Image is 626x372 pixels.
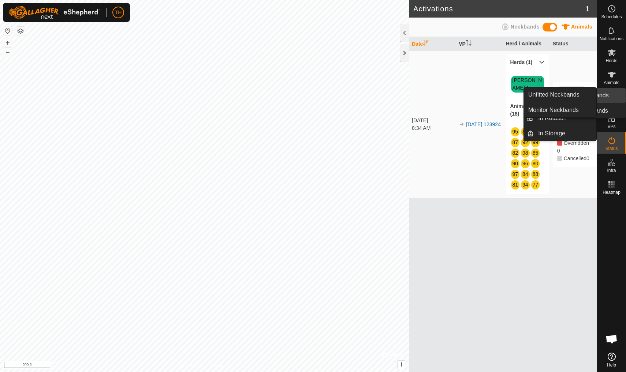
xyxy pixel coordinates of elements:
a: 96 [522,161,528,166]
a: 83 [522,129,528,135]
span: 1 [585,3,589,14]
span: VPs [607,124,615,129]
span: Overridden [557,148,560,154]
span: Unfitted Neckbands [528,90,580,99]
a: 90 [513,161,518,166]
i: 0 Overridden [557,140,562,146]
img: arrow [459,121,465,127]
p-sorticon: Activate to sort [423,41,429,47]
th: Date [409,37,456,51]
span: Cancelled [586,155,589,161]
a: 87 [513,139,518,145]
a: 80 [533,161,539,166]
span: Animals [571,24,592,30]
a: 84 [522,171,528,177]
span: In Rotation [538,114,566,123]
img: Gallagher Logo [9,6,100,19]
a: 95 [513,129,518,135]
span: Monitor Neckbands [528,106,579,114]
span: Notifications [600,37,623,41]
button: – [3,48,12,57]
a: Help [597,350,626,370]
h2: Activations [413,4,585,13]
div: [DATE] [412,117,455,124]
a: Privacy Policy [175,362,203,369]
span: Neckbands [511,24,540,30]
p-accordion-header: 0% [553,82,596,97]
th: Herd / Animals [503,37,550,51]
p-accordion-content: Animals (18) [506,122,549,195]
a: 97 [513,171,518,177]
a: 99 [533,139,539,145]
a: Monitor Neckbands [524,103,596,117]
span: Herds [605,59,617,63]
span: In Storage [538,129,565,138]
span: Status [605,146,618,151]
div: Open chat [601,328,623,350]
span: Overridden [564,140,589,146]
a: 94 [522,182,528,188]
p-sorticon: Activate to sort [466,41,472,47]
span: TH [115,9,122,16]
div: 0% [559,86,585,92]
a: 81 [513,182,518,188]
a: 77 [533,182,539,188]
a: 82 [513,150,518,156]
a: 98 [522,150,528,156]
span: Cancelled [564,155,586,161]
a: 85 [533,150,539,156]
button: + [3,38,12,47]
a: [DATE] 123924 [466,121,501,127]
a: 92 [522,139,528,145]
p-accordion-content: Herds (1) [506,71,549,98]
span: Help [607,363,616,367]
th: Status [550,37,597,51]
a: In Storage [534,126,596,141]
span: Heatmap [603,190,621,195]
span: i [401,361,402,368]
p-accordion-header: Herds (1) [506,54,549,71]
span: Animals [604,80,619,85]
div: 8:34 AM [412,124,455,132]
th: VP [456,37,503,51]
a: Unfitted Neckbands [524,87,596,102]
span: Schedules [601,15,622,19]
a: Contact Us [212,362,233,369]
button: Map Layers [16,27,25,35]
li: In Storage [524,126,596,141]
a: In Rotation [534,111,596,125]
a: 88 [533,171,539,177]
button: i [398,361,406,369]
a: [PERSON_NAME] 1 [513,77,542,91]
p-accordion-header: Animals (18) [506,98,549,122]
button: Reset Map [3,26,12,35]
span: Infra [607,168,616,173]
li: In Rotation [524,111,596,125]
i: 0 Cancelled [557,156,562,161]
